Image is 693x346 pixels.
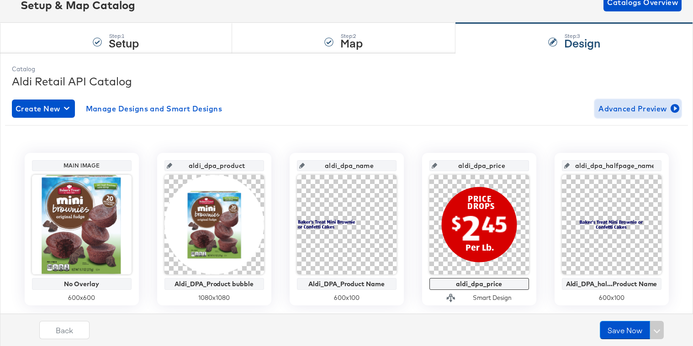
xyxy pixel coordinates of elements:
button: Save Now [600,321,650,339]
div: Aldi_DPA_Product bubble [167,280,262,288]
div: 600 x 100 [297,294,397,302]
button: Back [39,321,90,339]
div: Step: 3 [564,33,600,39]
div: 600 x 100 [562,294,661,302]
span: Manage Designs and Smart Designs [86,102,222,115]
div: Aldi_DPA_hal...Product Name [564,280,659,288]
div: aldi_dpa_price [432,280,527,288]
strong: Setup [109,35,139,50]
div: 1080 x 1080 [164,294,264,302]
div: Aldi Retail API Catalog [12,73,681,89]
div: 600 x 600 [32,294,132,302]
button: Manage Designs and Smart Designs [82,100,226,118]
div: Step: 2 [340,33,363,39]
span: Advanced Preview [598,102,677,115]
strong: Design [564,35,600,50]
div: Aldi_DPA_Product Name [299,280,394,288]
div: No Overlay [34,280,129,288]
div: Smart Design [473,294,512,302]
strong: Map [340,35,363,50]
span: Create New [16,102,71,115]
div: Catalog [12,65,681,73]
div: Step: 1 [109,33,139,39]
button: Advanced Preview [595,100,681,118]
button: Create New [12,100,75,118]
div: Main Image [34,162,129,169]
